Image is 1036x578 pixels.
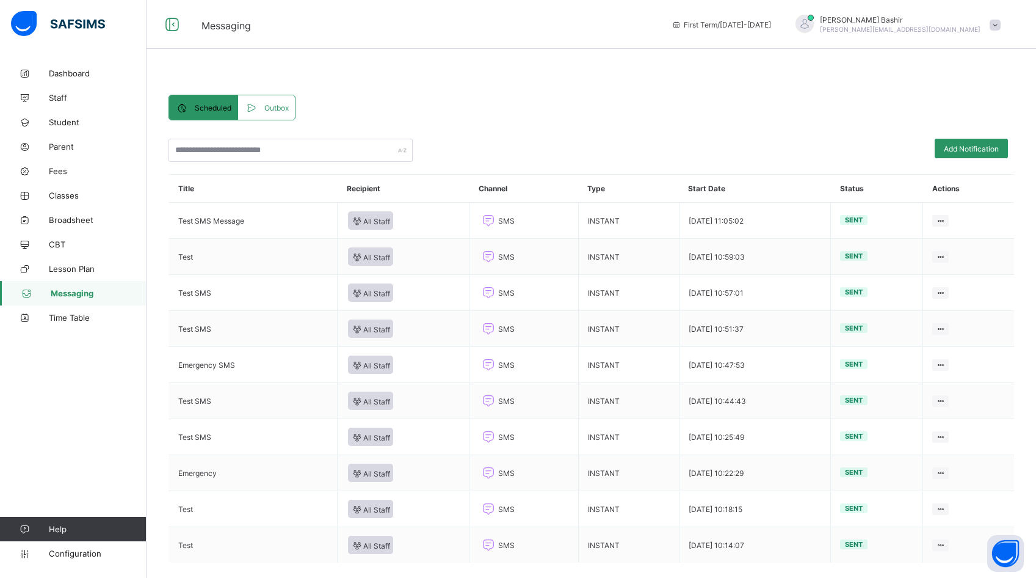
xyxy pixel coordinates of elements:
th: Channel [469,175,579,203]
span: All Staff [351,360,390,370]
span: SMS [498,541,515,550]
span: Messaging [51,288,147,298]
div: HamidBashir [783,15,1007,35]
span: Add Notification [944,144,999,153]
span: Staff [49,93,147,103]
td: [DATE] 10:57:01 [679,275,830,311]
td: [DATE] 10:47:53 [679,347,830,383]
td: INSTANT [578,203,679,239]
span: Sent [845,324,863,332]
td: INSTANT [578,419,679,455]
th: Start Date [679,175,830,203]
td: Test [169,491,338,527]
span: Sent [845,252,863,260]
span: Time Table [49,313,147,323]
td: INSTANT [578,491,679,527]
span: SMS [498,216,515,225]
span: [PERSON_NAME][EMAIL_ADDRESS][DOMAIN_NAME] [820,26,980,33]
td: Test SMS Message [169,203,338,239]
i: SMS Channel [480,249,497,264]
span: Student [49,117,147,127]
i: SMS Channel [480,285,497,300]
td: INSTANT [578,455,679,491]
td: INSTANT [578,239,679,275]
th: Recipient [338,175,469,203]
span: SMS [498,360,515,370]
span: Fees [49,166,147,176]
span: Help [49,524,146,534]
i: SMS Channel [480,430,497,444]
span: Sent [845,468,863,477]
span: Sent [845,396,863,404]
td: Test SMS [169,275,338,311]
span: Parent [49,142,147,152]
i: SMS Channel [480,321,497,336]
td: Emergency SMS [169,347,338,383]
td: Emergency [169,455,338,491]
span: Outbox [264,103,289,112]
i: SMS Channel [480,393,497,408]
i: SMS Channel [480,502,497,516]
span: Sent [845,540,863,549]
td: Test [169,527,338,563]
td: INSTANT [578,383,679,419]
i: SMS Channel [480,466,497,480]
td: Test [169,239,338,275]
td: INSTANT [578,347,679,383]
td: [DATE] 10:51:37 [679,311,830,347]
td: [DATE] 10:25:49 [679,419,830,455]
th: Type [578,175,679,203]
span: Sent [845,288,863,296]
span: session/term information [672,20,771,29]
span: All Staff [351,432,390,442]
span: All Staff [351,324,390,334]
span: Dashboard [49,68,147,78]
span: SMS [498,397,515,406]
span: All Staff [351,540,390,551]
span: All Staff [351,252,390,262]
td: INSTANT [578,527,679,563]
th: Actions [923,175,1014,203]
td: [DATE] 10:14:07 [679,527,830,563]
span: CBT [49,240,147,249]
span: Sent [845,360,863,368]
span: All Staff [351,468,390,478]
td: INSTANT [578,311,679,347]
span: Sent [845,504,863,513]
td: [DATE] 10:44:43 [679,383,830,419]
span: All Staff [351,504,390,514]
td: [DATE] 10:59:03 [679,239,830,275]
span: SMS [498,469,515,478]
span: Sent [845,432,863,441]
span: Configuration [49,549,146,558]
span: Broadsheet [49,215,147,225]
span: All Staff [351,396,390,406]
span: All Staff [351,288,390,298]
i: SMS Channel [480,538,497,552]
img: safsims [11,11,105,37]
i: SMS Channel [480,357,497,372]
td: Test SMS [169,383,338,419]
span: SMS [498,505,515,514]
span: Lesson Plan [49,264,147,274]
th: Status [831,175,923,203]
td: Test SMS [169,311,338,347]
span: Classes [49,191,147,200]
span: SMS [498,324,515,334]
td: [DATE] 11:05:02 [679,203,830,239]
span: All Staff [351,216,390,226]
td: [DATE] 10:18:15 [679,491,830,527]
span: Sent [845,216,863,224]
span: SMS [498,288,515,298]
td: Test SMS [169,419,338,455]
td: INSTANT [578,275,679,311]
button: Open asap [987,535,1024,572]
span: Messaging [201,20,251,32]
i: SMS Channel [480,213,497,228]
td: [DATE] 10:22:29 [679,455,830,491]
span: Scheduled [195,103,231,112]
th: Title [169,175,338,203]
span: SMS [498,252,515,262]
span: SMS [498,433,515,442]
span: [PERSON_NAME] Bashir [820,15,980,24]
